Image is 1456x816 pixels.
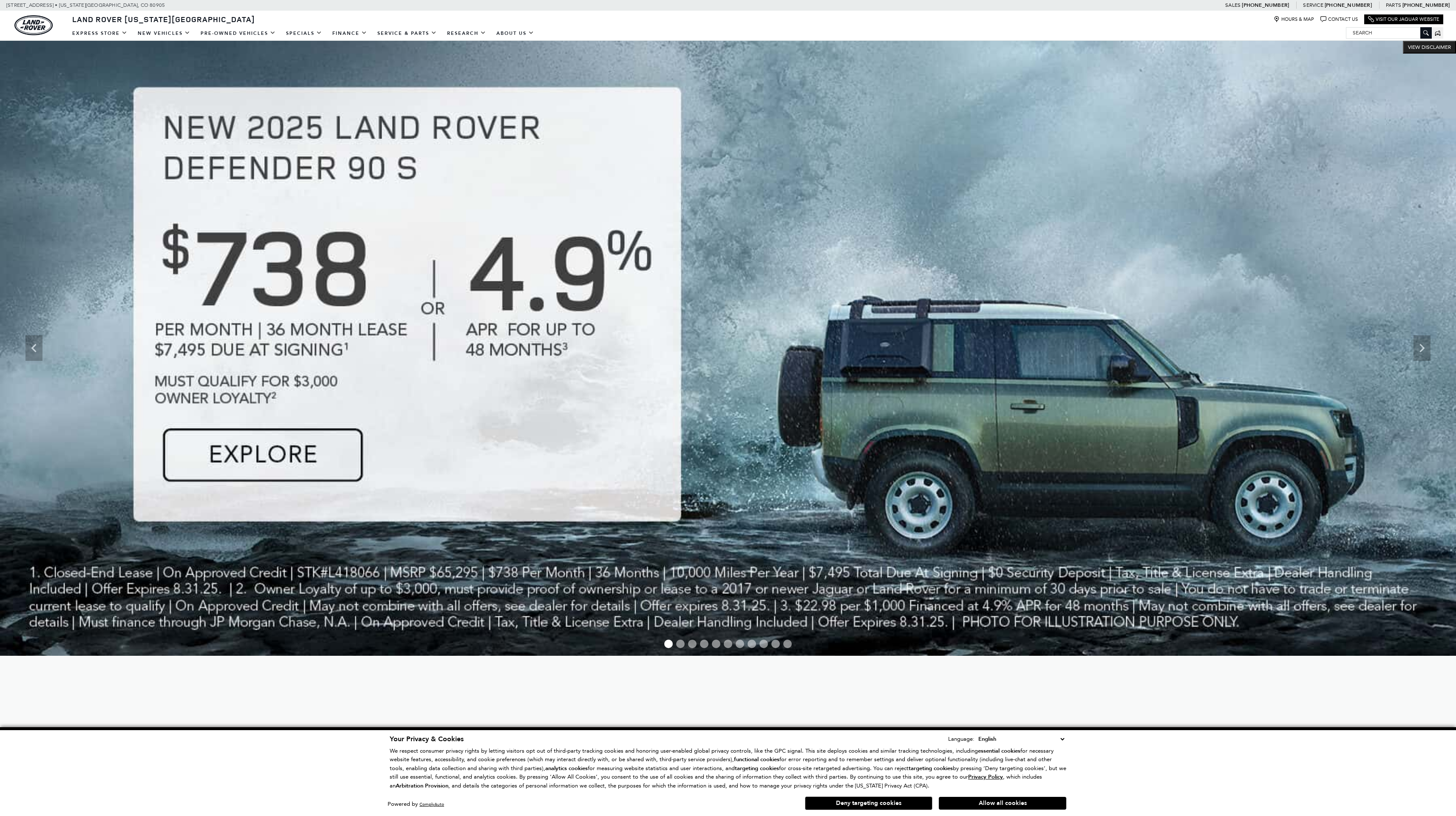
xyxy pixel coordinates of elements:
[688,640,697,648] span: Go to slide 3
[1368,16,1439,23] a: Visit Our Jaguar Website
[948,736,974,742] div: Language:
[676,640,685,648] span: Go to slide 2
[67,26,133,41] a: EXPRESS STORE
[724,640,732,648] span: Go to slide 6
[978,747,1020,755] strong: essential cookies
[968,773,1003,780] a: Privacy Policy
[442,26,491,41] a: Research
[759,640,768,648] span: Go to slide 9
[390,747,1066,790] p: We respect consumer privacy rights by letting visitors opt out of third-party tracking cookies an...
[1403,41,1456,54] button: VIEW DISCLAIMER
[388,802,444,807] div: Powered by
[14,15,53,35] a: land-rover
[1225,2,1241,8] span: Sales
[664,640,673,648] span: Go to slide 1
[1325,2,1372,8] a: [PHONE_NUMBER]
[736,640,744,648] span: Go to slide 7
[700,640,708,648] span: Go to slide 4
[909,765,953,772] strong: targeting cookies
[712,640,720,648] span: Go to slide 5
[734,756,779,763] strong: functional cookies
[1414,335,1431,361] div: Next
[195,26,281,41] a: Pre-Owned Vehicles
[72,14,255,24] span: Land Rover [US_STATE][GEOGRAPHIC_DATA]
[1274,16,1314,23] a: Hours & Map
[14,15,53,35] img: Land Rover
[1320,16,1358,23] a: Contact Us
[1386,2,1401,8] span: Parts
[805,796,932,810] button: Deny targeting cookies
[1408,44,1451,51] span: VIEW DISCLAIMER
[545,765,588,772] strong: analytics cookies
[67,14,260,24] a: Land Rover [US_STATE][GEOGRAPHIC_DATA]
[1402,2,1450,8] a: [PHONE_NUMBER]
[6,2,165,8] a: [STREET_ADDRESS] • [US_STATE][GEOGRAPHIC_DATA], CO 80905
[976,734,1066,744] select: Language Select
[390,734,464,744] span: Your Privacy & Cookies
[419,802,444,807] a: ComplyAuto
[327,26,372,41] a: Finance
[491,26,539,41] a: About Us
[735,765,779,772] strong: targeting cookies
[1346,28,1431,38] input: Search
[396,782,448,790] strong: Arbitration Provision
[748,640,756,648] span: Go to slide 8
[372,26,442,41] a: Service & Parts
[783,640,792,648] span: Go to slide 11
[1242,2,1289,8] a: [PHONE_NUMBER]
[67,26,539,41] nav: Main Navigation
[968,773,1003,781] u: Privacy Policy
[281,26,327,41] a: Specials
[939,797,1066,810] button: Allow all cookies
[1303,2,1323,8] span: Service
[771,640,780,648] span: Go to slide 10
[25,335,42,361] div: Previous
[133,26,195,41] a: New Vehicles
